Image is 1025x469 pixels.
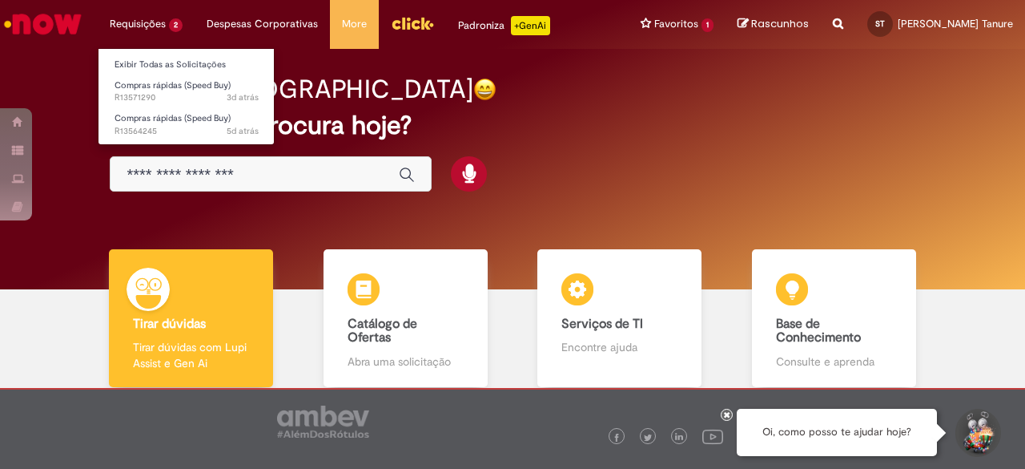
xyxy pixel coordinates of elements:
[169,18,183,32] span: 2
[98,48,275,145] ul: Requisições
[98,56,275,74] a: Exibir Todas as Solicitações
[738,17,809,32] a: Rascunhos
[348,316,417,346] b: Catálogo de Ofertas
[299,249,513,388] a: Catálogo de Ofertas Abra uma solicitação
[133,316,206,332] b: Tirar dúvidas
[458,16,550,35] div: Padroniza
[110,16,166,32] span: Requisições
[98,110,275,139] a: Aberto R13564245 : Compras rápidas (Speed Buy)
[391,11,434,35] img: click_logo_yellow_360x200.png
[115,125,259,138] span: R13564245
[512,249,727,388] a: Serviços de TI Encontre ajuda
[115,91,259,104] span: R13571290
[207,16,318,32] span: Despesas Corporativas
[644,434,652,442] img: logo_footer_twitter.png
[277,406,369,438] img: logo_footer_ambev_rotulo_gray.png
[898,17,1013,30] span: [PERSON_NAME] Tanure
[561,339,677,355] p: Encontre ajuda
[227,125,259,137] time: 24/09/2025 16:58:51
[675,433,683,443] img: logo_footer_linkedin.png
[2,8,84,40] img: ServiceNow
[84,249,299,388] a: Tirar dúvidas Tirar dúvidas com Lupi Assist e Gen Ai
[98,77,275,107] a: Aberto R13571290 : Compras rápidas (Speed Buy)
[737,409,937,456] div: Oi, como posso te ajudar hoje?
[348,354,464,370] p: Abra uma solicitação
[702,426,723,447] img: logo_footer_youtube.png
[654,16,698,32] span: Favoritos
[473,78,496,101] img: happy-face.png
[133,339,249,371] p: Tirar dúvidas com Lupi Assist e Gen Ai
[110,111,914,139] h2: O que você procura hoje?
[953,409,1001,457] button: Iniciar Conversa de Suporte
[227,91,259,103] span: 3d atrás
[511,16,550,35] p: +GenAi
[110,75,473,103] h2: Bom dia, [GEOGRAPHIC_DATA]
[115,112,231,124] span: Compras rápidas (Speed Buy)
[115,79,231,91] span: Compras rápidas (Speed Buy)
[701,18,713,32] span: 1
[875,18,885,29] span: ST
[613,434,621,442] img: logo_footer_facebook.png
[727,249,942,388] a: Base de Conhecimento Consulte e aprenda
[227,125,259,137] span: 5d atrás
[227,91,259,103] time: 26/09/2025 15:43:42
[776,316,861,346] b: Base de Conhecimento
[751,16,809,31] span: Rascunhos
[561,316,643,332] b: Serviços de TI
[342,16,367,32] span: More
[776,354,892,370] p: Consulte e aprenda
